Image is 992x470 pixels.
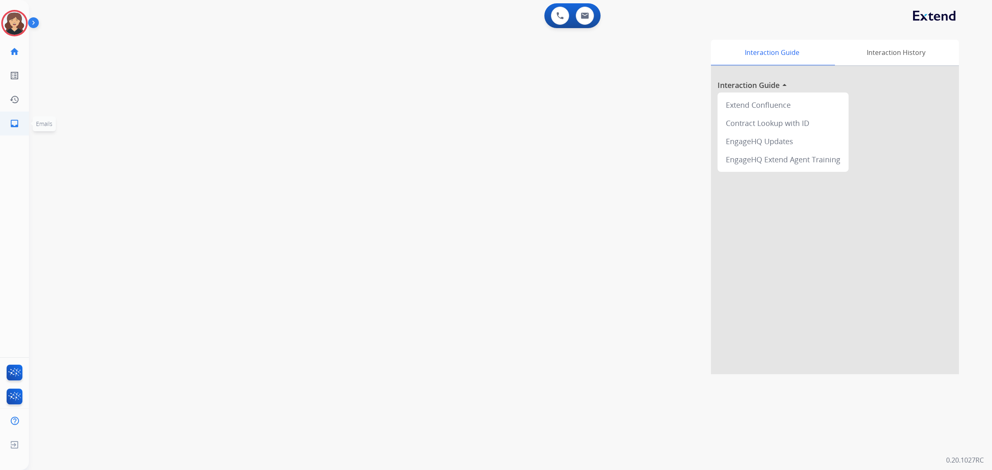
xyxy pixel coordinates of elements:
div: Interaction Guide [711,40,833,65]
img: avatar [3,12,26,35]
div: Interaction History [833,40,959,65]
div: Contract Lookup with ID [721,114,845,132]
div: EngageHQ Extend Agent Training [721,150,845,169]
p: 0.20.1027RC [946,455,984,465]
div: EngageHQ Updates [721,132,845,150]
mat-icon: home [10,47,19,57]
mat-icon: list_alt [10,71,19,81]
span: Emails [36,120,52,128]
mat-icon: history [10,95,19,104]
div: Extend Confluence [721,96,845,114]
mat-icon: inbox [10,119,19,128]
